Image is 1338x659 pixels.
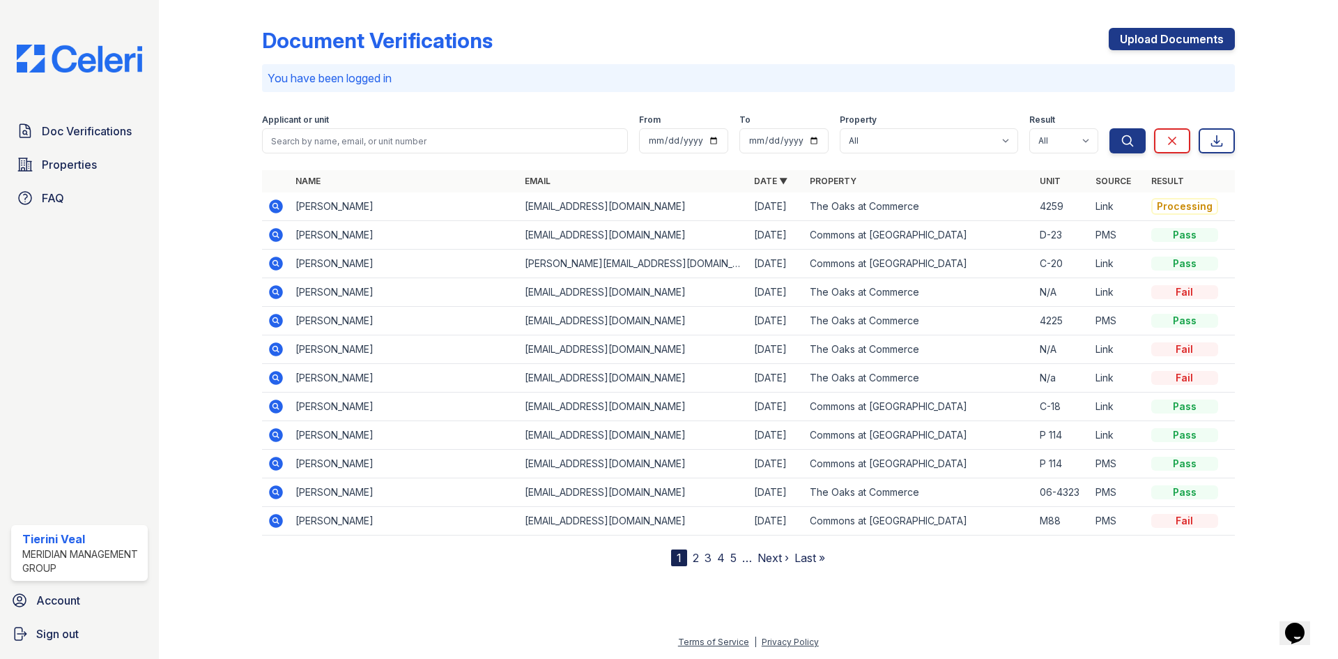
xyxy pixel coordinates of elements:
a: Upload Documents [1109,28,1235,50]
td: C-20 [1034,250,1090,278]
td: [EMAIL_ADDRESS][DOMAIN_NAME] [519,307,748,335]
td: [PERSON_NAME] [290,364,519,393]
td: [PERSON_NAME] [290,393,519,421]
a: 3 [705,551,712,565]
td: Link [1090,393,1146,421]
div: Processing [1151,198,1218,215]
td: Commons at [GEOGRAPHIC_DATA] [804,450,1033,478]
a: Date ▼ [754,176,787,186]
td: [DATE] [748,421,804,450]
td: [PERSON_NAME] [290,450,519,478]
a: Terms of Service [678,637,749,647]
td: PMS [1090,307,1146,335]
input: Search by name, email, or unit number [262,128,628,153]
td: The Oaks at Commerce [804,335,1033,364]
div: 1 [671,550,687,566]
td: 4225 [1034,307,1090,335]
td: [PERSON_NAME] [290,335,519,364]
div: Fail [1151,342,1218,356]
a: Result [1151,176,1184,186]
td: Link [1090,421,1146,450]
span: Sign out [36,626,79,642]
td: [DATE] [748,364,804,393]
td: [DATE] [748,307,804,335]
a: Name [295,176,321,186]
span: … [742,550,752,566]
span: Doc Verifications [42,123,132,139]
td: P 114 [1034,421,1090,450]
span: Properties [42,156,97,173]
td: Commons at [GEOGRAPHIC_DATA] [804,421,1033,450]
td: [EMAIL_ADDRESS][DOMAIN_NAME] [519,221,748,250]
a: Email [525,176,551,186]
td: Commons at [GEOGRAPHIC_DATA] [804,250,1033,278]
td: [DATE] [748,192,804,221]
td: The Oaks at Commerce [804,278,1033,307]
td: PMS [1090,450,1146,478]
p: You have been logged in [268,70,1229,86]
div: Meridian Management Group [22,547,142,575]
td: [EMAIL_ADDRESS][DOMAIN_NAME] [519,335,748,364]
td: C-18 [1034,393,1090,421]
div: Pass [1151,400,1218,414]
button: Sign out [6,620,153,648]
td: P 114 [1034,450,1090,478]
td: [DATE] [748,335,804,364]
td: Commons at [GEOGRAPHIC_DATA] [804,393,1033,421]
td: Link [1090,278,1146,307]
div: Fail [1151,514,1218,528]
td: PMS [1090,478,1146,507]
td: The Oaks at Commerce [804,478,1033,507]
label: Applicant or unit [262,114,329,126]
div: Pass [1151,228,1218,242]
td: [EMAIL_ADDRESS][DOMAIN_NAME] [519,507,748,536]
div: Tierini Veal [22,531,142,547]
td: N/A [1034,278,1090,307]
div: Pass [1151,485,1218,499]
div: | [754,637,757,647]
td: [EMAIL_ADDRESS][DOMAIN_NAME] [519,278,748,307]
td: [PERSON_NAME] [290,192,519,221]
td: D-23 [1034,221,1090,250]
td: [DATE] [748,478,804,507]
td: [EMAIL_ADDRESS][DOMAIN_NAME] [519,450,748,478]
td: Link [1090,250,1146,278]
td: [PERSON_NAME] [290,307,519,335]
a: Account [6,586,153,614]
td: [EMAIL_ADDRESS][DOMAIN_NAME] [519,192,748,221]
label: From [639,114,661,126]
td: The Oaks at Commerce [804,192,1033,221]
a: 5 [730,551,737,565]
td: [DATE] [748,393,804,421]
a: Unit [1040,176,1061,186]
div: Document Verifications [262,28,493,53]
label: Property [840,114,877,126]
td: [PERSON_NAME] [290,250,519,278]
td: [EMAIL_ADDRESS][DOMAIN_NAME] [519,478,748,507]
td: PMS [1090,221,1146,250]
td: Link [1090,335,1146,364]
td: PMS [1090,507,1146,536]
div: Pass [1151,314,1218,328]
td: [DATE] [748,221,804,250]
a: Last » [794,551,825,565]
a: 4 [717,551,725,565]
td: The Oaks at Commerce [804,307,1033,335]
td: [DATE] [748,278,804,307]
td: [EMAIL_ADDRESS][DOMAIN_NAME] [519,421,748,450]
td: Link [1090,192,1146,221]
div: Pass [1151,457,1218,471]
div: Pass [1151,428,1218,442]
td: [EMAIL_ADDRESS][DOMAIN_NAME] [519,393,748,421]
a: Property [810,176,856,186]
td: [PERSON_NAME] [290,421,519,450]
td: [PERSON_NAME] [290,478,519,507]
td: 4259 [1034,192,1090,221]
td: 06-4323 [1034,478,1090,507]
td: [PERSON_NAME][EMAIL_ADDRESS][DOMAIN_NAME] [519,250,748,278]
td: [EMAIL_ADDRESS][DOMAIN_NAME] [519,364,748,393]
a: Source [1095,176,1131,186]
a: FAQ [11,184,148,212]
td: Link [1090,364,1146,393]
a: Properties [11,151,148,179]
